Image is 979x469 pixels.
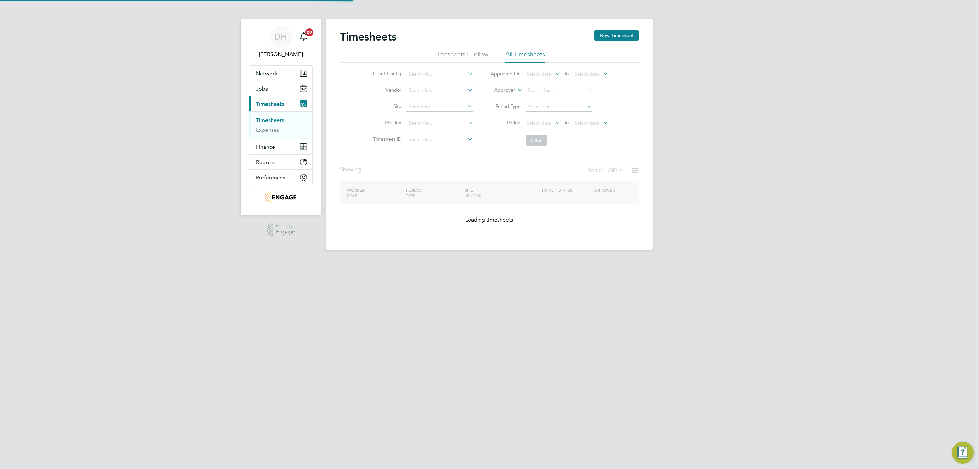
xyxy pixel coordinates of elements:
span: Select date [527,120,551,126]
input: Search for... [406,102,473,112]
a: Timesheets [256,117,284,124]
span: Timesheets [256,101,284,107]
a: Powered byEngage [267,223,295,236]
li: Timesheets I Follow [434,50,488,63]
span: ... [361,166,365,173]
span: To [562,69,571,78]
span: Finance [256,144,275,150]
label: Period Type [490,103,521,109]
span: Select date [574,71,599,77]
button: Finance [249,139,312,154]
a: Go to home page [249,192,313,203]
li: All Timesheets [505,50,545,63]
span: Jobs [256,85,268,92]
input: Search for... [406,86,473,95]
span: Powered by [276,223,295,229]
label: Client Config [371,70,401,77]
div: Timesheets [249,111,312,139]
span: Select date [574,120,599,126]
span: 0 [614,167,617,174]
input: Search for... [526,86,592,95]
label: Period [490,119,521,126]
input: Search for... [406,118,473,128]
button: New Timesheet [594,30,639,41]
label: Site [371,103,401,109]
input: Search for... [406,69,473,79]
button: Network [249,66,312,81]
span: Engage [276,229,295,235]
label: Approver [484,87,515,94]
input: Select one [526,102,592,112]
button: Engage Resource Center [952,442,974,464]
label: Vendor [371,87,401,93]
div: Status [588,166,625,176]
span: Select date [527,71,551,77]
img: nowcareers-logo-retina.png [265,192,297,203]
button: Preferences [249,170,312,185]
a: Expenses [256,127,279,133]
label: Approved On [490,70,521,77]
button: Timesheets [249,96,312,111]
span: To [562,118,571,127]
span: Preferences [256,174,285,181]
button: Jobs [249,81,312,96]
button: Reports [249,155,312,169]
button: Filter [526,135,547,146]
label: Timesheet ID [371,136,401,142]
label: Position [371,119,401,126]
input: Search for... [406,135,473,144]
a: DH[PERSON_NAME] [249,26,313,59]
span: Danielle Hughes [249,50,313,59]
span: Reports [256,159,276,165]
nav: Main navigation [241,19,321,215]
label: All [608,167,624,174]
span: Network [256,70,277,77]
span: DH [275,32,287,41]
span: 20 [305,28,313,36]
h2: Timesheets [340,30,396,44]
div: Showing [340,166,366,173]
a: 20 [297,26,310,48]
